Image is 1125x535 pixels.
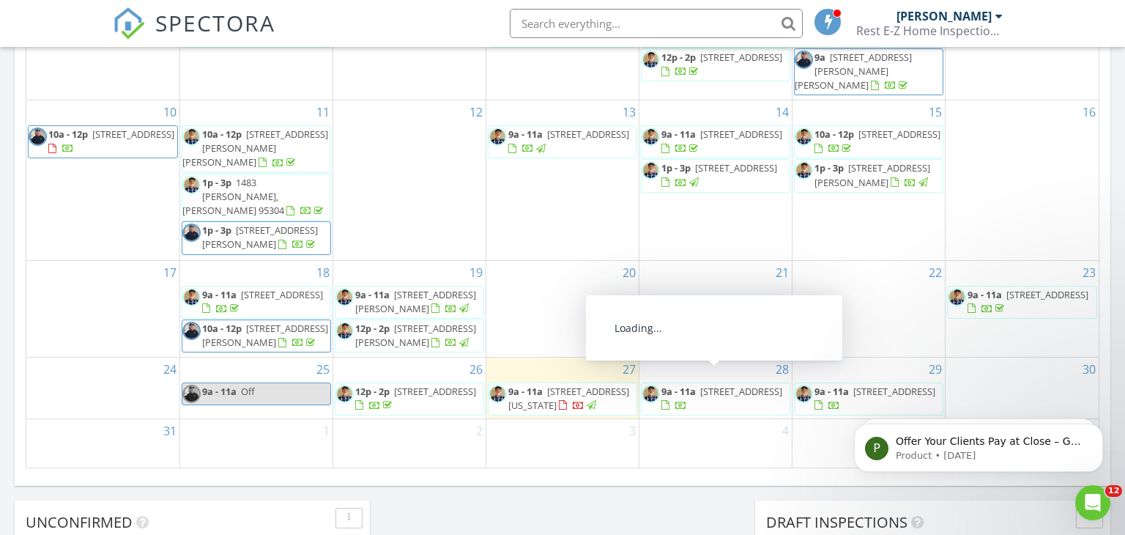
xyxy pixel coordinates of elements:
[202,224,231,237] span: 1p - 3p
[795,128,813,146] img: img_8679_cj_pic.jpg
[626,419,639,443] a: Go to September 3, 2025
[792,357,946,418] td: Go to August 29, 2025
[779,419,792,443] a: Go to September 4, 2025
[182,176,201,194] img: img_8679_cj_pic.jpg
[661,128,696,141] span: 9a - 11a
[926,358,945,381] a: Go to August 29, 2025
[896,9,992,23] div: [PERSON_NAME]
[355,288,476,315] a: 9a - 11a [STREET_ADDRESS][PERSON_NAME]
[26,100,179,261] td: Go to August 10, 2025
[355,322,476,349] a: 12p - 2p [STREET_ADDRESS][PERSON_NAME]
[202,385,237,398] span: 9a - 11a
[355,288,390,301] span: 9a - 11a
[320,419,333,443] a: Go to September 1, 2025
[856,23,1003,38] div: Rest E-Z Home Inspections
[486,100,639,261] td: Go to August 13, 2025
[28,125,178,158] a: 10a - 12p [STREET_ADDRESS]
[1075,485,1110,520] iframe: Intercom live chat
[335,320,484,353] a: 12p - 2p [STREET_ADDRESS][PERSON_NAME]
[333,418,486,468] td: Go to September 2, 2025
[355,385,476,412] a: 12p - 2p [STREET_ADDRESS]
[642,51,660,69] img: img_8679_cj_pic.jpg
[394,385,476,398] span: [STREET_ADDRESS]
[26,512,133,532] span: Unconfirmed
[814,161,930,188] a: 1p - 3p [STREET_ADDRESS][PERSON_NAME]
[182,286,331,319] a: 9a - 11a [STREET_ADDRESS]
[792,100,946,261] td: Go to August 15, 2025
[160,419,179,443] a: Go to August 31, 2025
[202,322,242,335] span: 10a - 12p
[26,260,179,357] td: Go to August 17, 2025
[155,7,275,38] span: SPECTORA
[700,128,782,141] span: [STREET_ADDRESS]
[488,125,637,158] a: 9a - 11a [STREET_ADDRESS]
[661,128,782,155] a: 9a - 11a [STREET_ADDRESS]
[773,358,792,381] a: Go to August 28, 2025
[853,385,935,398] span: [STREET_ADDRESS]
[202,288,323,315] a: 9a - 11a [STREET_ADDRESS]
[794,48,943,96] a: 9a [STREET_ADDRESS][PERSON_NAME][PERSON_NAME]
[814,161,930,188] span: [STREET_ADDRESS][PERSON_NAME]
[182,174,331,221] a: 1p - 3p 1483 [PERSON_NAME], [PERSON_NAME] 95304
[48,128,88,141] span: 10a - 12p
[355,322,390,335] span: 12p - 2p
[182,322,201,340] img: profile_pic.jpg
[179,357,333,418] td: Go to August 25, 2025
[182,288,201,306] img: img_8679_cj_pic.jpg
[202,288,237,301] span: 9a - 11a
[620,261,639,284] a: Go to August 20, 2025
[29,128,47,146] img: profile_pic.jpg
[642,385,660,403] img: img_8679_cj_pic.jpg
[489,128,507,146] img: img_8679_cj_pic.jpg
[642,128,660,146] img: img_8679_cj_pic.jpg
[968,288,1088,315] a: 9a - 11a [STREET_ADDRESS]
[202,176,231,189] span: 1p - 3p
[620,100,639,124] a: Go to August 13, 2025
[1105,485,1122,497] span: 12
[160,261,179,284] a: Go to August 17, 2025
[486,260,639,357] td: Go to August 20, 2025
[926,100,945,124] a: Go to August 15, 2025
[641,125,790,158] a: 9a - 11a [STREET_ADDRESS]
[661,51,696,64] span: 12p - 2p
[488,383,637,416] a: 9a - 11a [STREET_ADDRESS][US_STATE]
[182,176,326,217] a: 1p - 3p 1483 [PERSON_NAME], [PERSON_NAME] 95304
[467,261,486,284] a: Go to August 19, 2025
[335,288,354,306] img: img_8679_cj_pic.jpg
[794,383,943,416] a: 9a - 11a [STREET_ADDRESS]
[160,358,179,381] a: Go to August 24, 2025
[814,51,825,64] span: 9a
[948,288,966,306] img: img_8679_cj_pic.jpg
[92,128,174,141] span: [STREET_ADDRESS]
[946,100,1099,261] td: Go to August 16, 2025
[182,221,331,254] a: 1p - 3p [STREET_ADDRESS][PERSON_NAME]
[695,161,777,174] span: [STREET_ADDRESS]
[313,100,333,124] a: Go to August 11, 2025
[182,128,201,146] img: img_8679_cj_pic.jpg
[794,159,943,192] a: 1p - 3p [STREET_ADDRESS][PERSON_NAME]
[313,261,333,284] a: Go to August 18, 2025
[814,385,849,398] span: 9a - 11a
[661,51,782,78] a: 12p - 2p [STREET_ADDRESS]
[182,320,331,353] a: 10a - 12p [STREET_ADDRESS][PERSON_NAME]
[202,322,328,349] span: [STREET_ADDRESS][PERSON_NAME]
[48,128,174,155] a: 10a - 12p [STREET_ADDRESS]
[773,100,792,124] a: Go to August 14, 2025
[642,161,660,180] img: img_8679_cj_pic.jpg
[946,260,1099,357] td: Go to August 23, 2025
[814,128,854,141] span: 10a - 12p
[26,418,179,468] td: Go to August 31, 2025
[814,385,935,412] a: 9a - 11a [STREET_ADDRESS]
[182,385,201,403] img: profile_pic.jpg
[160,100,179,124] a: Go to August 10, 2025
[661,385,696,398] span: 9a - 11a
[508,385,629,412] a: 9a - 11a [STREET_ADDRESS][US_STATE]
[792,418,946,468] td: Go to September 5, 2025
[641,48,790,81] a: 12p - 2p [STREET_ADDRESS]
[182,128,328,169] a: 10a - 12p [STREET_ADDRESS][PERSON_NAME][PERSON_NAME]
[792,260,946,357] td: Go to August 22, 2025
[508,128,629,155] a: 9a - 11a [STREET_ADDRESS]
